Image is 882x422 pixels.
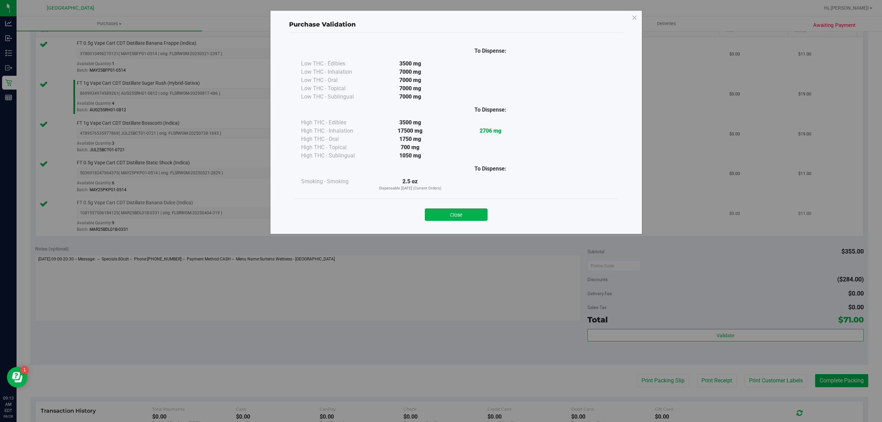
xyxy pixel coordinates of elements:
div: Low THC - Sublingual [301,93,370,101]
strong: 2706 mg [480,127,501,134]
div: 7000 mg [370,68,450,76]
div: Low THC - Oral [301,76,370,84]
div: Smoking - Smoking [301,177,370,186]
div: Low THC - Inhalation [301,68,370,76]
div: High THC - Topical [301,143,370,152]
iframe: Resource center [7,367,28,388]
div: 17500 mg [370,127,450,135]
div: High THC - Edibles [301,119,370,127]
div: To Dispense: [450,106,531,114]
div: To Dispense: [450,165,531,173]
div: High THC - Inhalation [301,127,370,135]
div: High THC - Sublingual [301,152,370,160]
div: 7000 mg [370,76,450,84]
div: 3500 mg [370,60,450,68]
div: 1750 mg [370,135,450,143]
div: Low THC - Topical [301,84,370,93]
div: Low THC - Edibles [301,60,370,68]
div: To Dispense: [450,47,531,55]
div: 7000 mg [370,93,450,101]
iframe: Resource center unread badge [20,366,29,374]
div: 3500 mg [370,119,450,127]
div: 1050 mg [370,152,450,160]
div: 700 mg [370,143,450,152]
button: Close [425,208,488,221]
p: Dispensable [DATE] (Current Orders) [370,186,450,192]
div: High THC - Oral [301,135,370,143]
div: 7000 mg [370,84,450,93]
div: 2.5 oz [370,177,450,192]
span: Purchase Validation [289,21,356,28]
